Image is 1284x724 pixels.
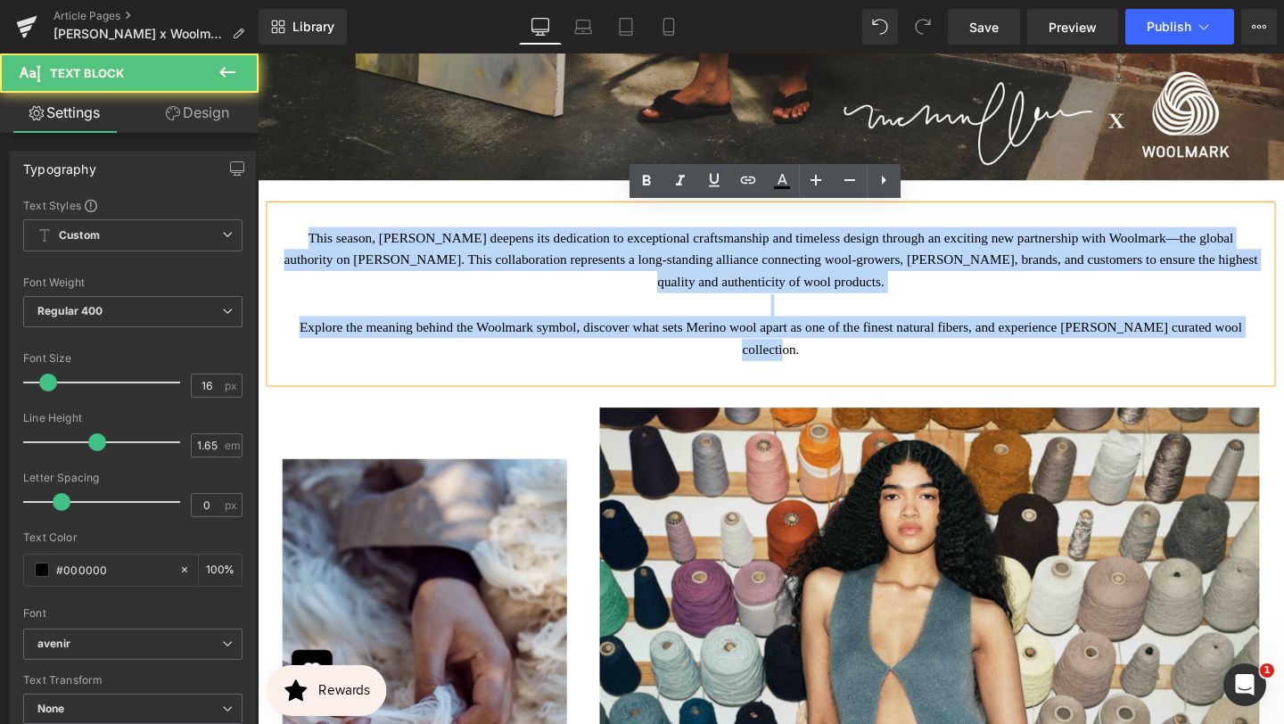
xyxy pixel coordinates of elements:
a: New Library [259,9,347,45]
button: Publish [1125,9,1234,45]
div: Text Color [23,531,243,544]
div: Font Weight [23,276,243,289]
p: This season, [PERSON_NAME] deepens its dedication to exceptional craftsmanship and timeless desig... [27,183,1052,253]
div: % [199,555,242,586]
div: Line Height [23,412,243,424]
a: Desktop [519,9,562,45]
button: Redo [905,9,941,45]
div: Font Size [23,352,243,365]
span: Publish [1147,20,1191,34]
div: Text Transform [23,674,243,687]
div: Letter Spacing [23,472,243,484]
div: Typography [23,152,96,177]
span: Save [969,18,999,37]
div: Text Styles [23,198,243,212]
a: Tablet [605,9,647,45]
iframe: Button to open loyalty program pop-up [9,643,136,696]
span: px [225,499,240,511]
span: 1 [1260,663,1274,678]
p: Explore the meaning behind the Woolmark symbol, discover what sets Merino wool apart as one of th... [27,276,1052,324]
span: Text Block [50,66,124,80]
input: Color [56,560,170,580]
a: Design [133,93,262,133]
div: Font [23,607,243,620]
b: None [37,702,65,715]
a: Mobile [647,9,690,45]
a: Preview [1027,9,1118,45]
span: Preview [1049,18,1097,37]
i: avenir [37,637,70,652]
a: Article Pages [53,9,259,23]
button: More [1241,9,1277,45]
span: Library [292,19,334,35]
iframe: Intercom live chat [1223,663,1266,706]
a: Laptop [562,9,605,45]
span: em [225,440,240,451]
span: [PERSON_NAME] x Woolmark 2025 [53,27,225,41]
span: px [225,380,240,391]
button: Undo [862,9,898,45]
b: Regular 400 [37,304,103,317]
b: Custom [59,228,100,243]
button: Open favorites [36,627,78,670]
